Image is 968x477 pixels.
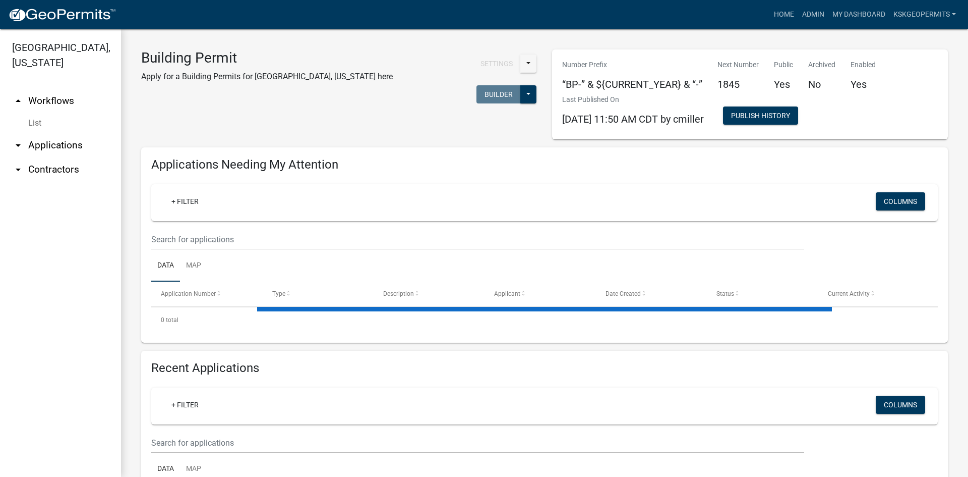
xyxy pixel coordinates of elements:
a: + Filter [163,396,207,414]
span: Description [383,290,414,297]
p: Enabled [851,60,876,70]
h4: Recent Applications [151,361,938,376]
button: Publish History [723,107,798,125]
span: [DATE] 11:50 AM CDT by cmiller [562,113,704,125]
datatable-header-cell: Application Number [151,282,262,306]
p: Archived [808,60,835,70]
i: arrow_drop_up [12,95,24,107]
p: Public [774,60,793,70]
i: arrow_drop_down [12,139,24,151]
p: Apply for a Building Permits for [GEOGRAPHIC_DATA], [US_STATE] here [141,71,393,83]
button: Builder [476,85,521,103]
button: Settings [472,55,521,73]
a: Admin [798,5,828,24]
datatable-header-cell: Date Created [596,282,707,306]
a: My Dashboard [828,5,889,24]
datatable-header-cell: Current Activity [818,282,929,306]
a: Home [770,5,798,24]
p: Last Published On [562,94,704,105]
div: 0 total [151,307,938,333]
span: Application Number [161,290,216,297]
a: Data [151,250,180,282]
h5: Yes [774,78,793,90]
button: Columns [876,192,925,210]
h5: Yes [851,78,876,90]
h3: Building Permit [141,49,393,67]
span: Status [716,290,734,297]
button: Columns [876,396,925,414]
datatable-header-cell: Status [707,282,818,306]
input: Search for applications [151,433,804,453]
i: arrow_drop_down [12,164,24,176]
span: Type [272,290,285,297]
span: Applicant [494,290,520,297]
datatable-header-cell: Description [374,282,485,306]
h5: “BP-” & ${CURRENT_YEAR} & “-” [562,78,702,90]
span: Date Created [606,290,641,297]
p: Next Number [717,60,759,70]
h5: No [808,78,835,90]
span: Current Activity [828,290,870,297]
a: + Filter [163,192,207,210]
datatable-header-cell: Type [262,282,373,306]
h4: Applications Needing My Attention [151,157,938,172]
a: Map [180,250,207,282]
datatable-header-cell: Applicant [485,282,595,306]
a: KSKgeopermits [889,5,960,24]
input: Search for applications [151,229,804,250]
h5: 1845 [717,78,759,90]
p: Number Prefix [562,60,702,70]
wm-modal-confirm: Workflow Publish History [723,113,798,121]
